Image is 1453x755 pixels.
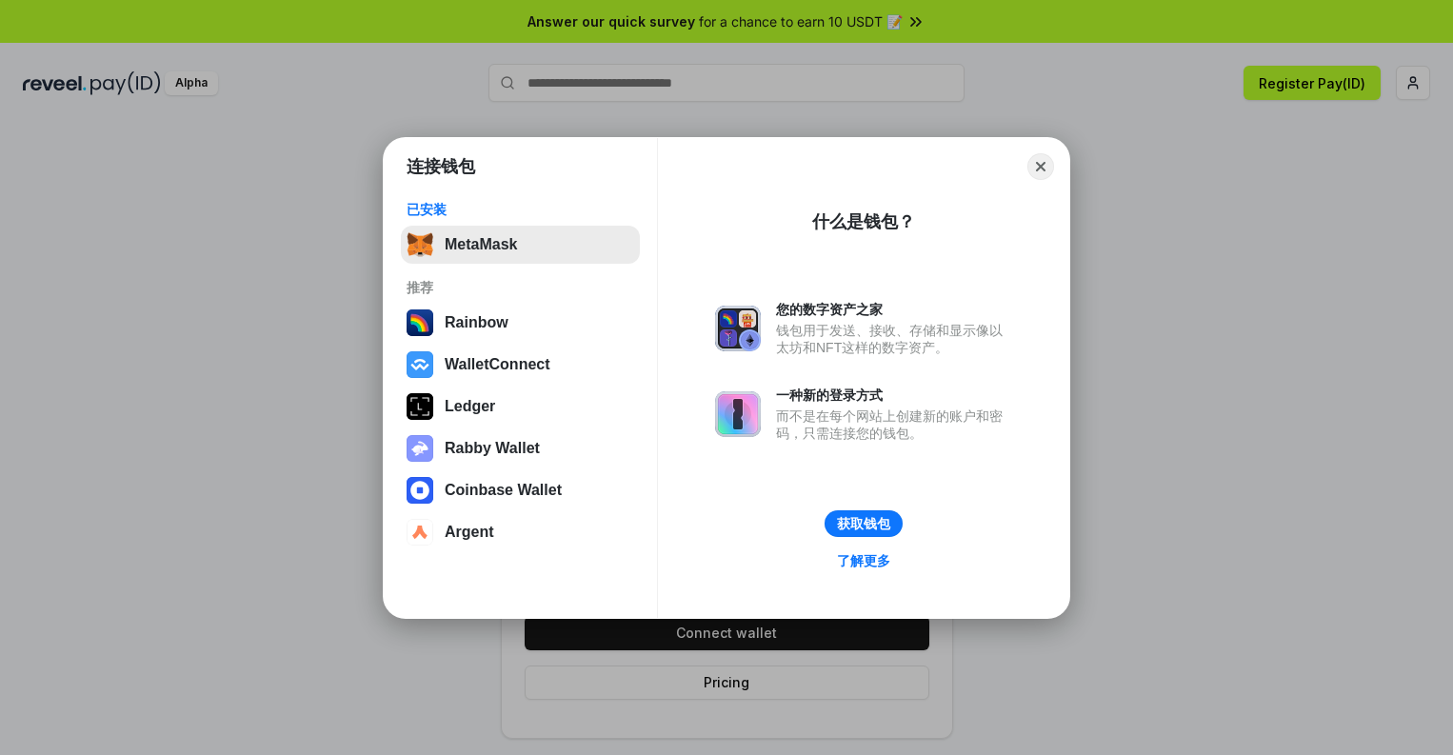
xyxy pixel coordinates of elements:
a: 了解更多 [826,548,902,573]
button: Ledger [401,387,640,426]
img: svg+xml,%3Csvg%20fill%3D%22none%22%20height%3D%2233%22%20viewBox%3D%220%200%2035%2033%22%20width%... [407,231,433,258]
img: svg+xml,%3Csvg%20width%3D%2228%22%20height%3D%2228%22%20viewBox%3D%220%200%2028%2028%22%20fill%3D... [407,477,433,504]
div: 什么是钱包？ [812,210,915,233]
div: MetaMask [445,236,517,253]
img: svg+xml,%3Csvg%20xmlns%3D%22http%3A%2F%2Fwww.w3.org%2F2000%2Fsvg%22%20fill%3D%22none%22%20viewBox... [407,435,433,462]
div: 一种新的登录方式 [776,387,1012,404]
h1: 连接钱包 [407,155,475,178]
button: Argent [401,513,640,551]
div: 推荐 [407,279,634,296]
div: Argent [445,524,494,541]
button: 获取钱包 [825,510,903,537]
div: 获取钱包 [837,515,890,532]
div: 了解更多 [837,552,890,569]
img: svg+xml,%3Csvg%20width%3D%22120%22%20height%3D%22120%22%20viewBox%3D%220%200%20120%20120%22%20fil... [407,309,433,336]
img: svg+xml,%3Csvg%20width%3D%2228%22%20height%3D%2228%22%20viewBox%3D%220%200%2028%2028%22%20fill%3D... [407,351,433,378]
div: 而不是在每个网站上创建新的账户和密码，只需连接您的钱包。 [776,407,1012,442]
div: Coinbase Wallet [445,482,562,499]
img: svg+xml,%3Csvg%20xmlns%3D%22http%3A%2F%2Fwww.w3.org%2F2000%2Fsvg%22%20fill%3D%22none%22%20viewBox... [715,306,761,351]
button: WalletConnect [401,346,640,384]
img: svg+xml,%3Csvg%20xmlns%3D%22http%3A%2F%2Fwww.w3.org%2F2000%2Fsvg%22%20fill%3D%22none%22%20viewBox... [715,391,761,437]
div: Ledger [445,398,495,415]
div: WalletConnect [445,356,550,373]
img: svg+xml,%3Csvg%20width%3D%2228%22%20height%3D%2228%22%20viewBox%3D%220%200%2028%2028%22%20fill%3D... [407,519,433,546]
div: 已安装 [407,201,634,218]
button: MetaMask [401,226,640,264]
img: svg+xml,%3Csvg%20xmlns%3D%22http%3A%2F%2Fwww.w3.org%2F2000%2Fsvg%22%20width%3D%2228%22%20height%3... [407,393,433,420]
div: 钱包用于发送、接收、存储和显示像以太坊和NFT这样的数字资产。 [776,322,1012,356]
button: Rainbow [401,304,640,342]
button: Close [1027,153,1054,180]
button: Rabby Wallet [401,429,640,467]
div: Rabby Wallet [445,440,540,457]
div: 您的数字资产之家 [776,301,1012,318]
div: Rainbow [445,314,508,331]
button: Coinbase Wallet [401,471,640,509]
